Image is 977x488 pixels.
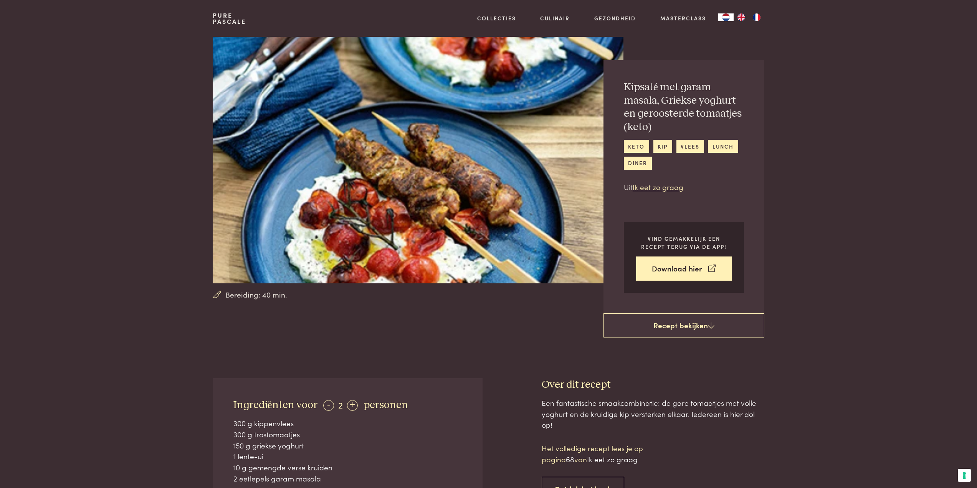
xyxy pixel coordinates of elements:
a: Recept bekijken [603,313,764,338]
a: diner [624,157,652,169]
div: 150 g griekse yoghurt [233,440,462,451]
span: personen [364,400,408,410]
button: Uw voorkeuren voor toestemming voor trackingtechnologieën [958,469,971,482]
img: Kipsaté met garam masala, Griekse yoghurt en geroosterde tomaatjes (keto) [213,37,623,283]
a: lunch [708,140,738,152]
span: Bereiding: 40 min. [225,289,287,300]
ul: Language list [734,13,764,21]
div: 300 g trostomaatjes [233,429,462,440]
div: 1 lente-ui [233,451,462,462]
div: 10 g gemengde verse kruiden [233,462,462,473]
span: Ik eet zo graag [587,454,638,464]
p: Uit [624,182,744,193]
div: Een fantastische smaakcombinatie: de gare tomaatjes met volle yoghurt en de kruidige kip versterk... [542,397,764,430]
h3: Over dit recept [542,378,764,392]
a: Masterclass [660,14,706,22]
h2: Kipsaté met garam masala, Griekse yoghurt en geroosterde tomaatjes (keto) [624,81,744,134]
div: 2 eetlepels garam masala [233,473,462,484]
a: kip [653,140,672,152]
a: NL [718,13,734,21]
div: Language [718,13,734,21]
a: Collecties [477,14,516,22]
a: Culinair [540,14,570,22]
a: PurePascale [213,12,246,25]
div: 300 g kippenvlees [233,418,462,429]
a: Gezondheid [594,14,636,22]
a: keto [624,140,649,152]
span: Ingrediënten voor [233,400,317,410]
a: FR [749,13,764,21]
span: 2 [338,398,343,411]
span: 68 [566,454,574,464]
div: + [347,400,358,411]
a: EN [734,13,749,21]
p: Vind gemakkelijk een recept terug via de app! [636,235,732,250]
a: Ik eet zo graag [633,182,683,192]
a: vlees [676,140,704,152]
a: Download hier [636,256,732,281]
aside: Language selected: Nederlands [718,13,764,21]
p: Het volledige recept lees je op pagina van [542,443,672,465]
div: - [323,400,334,411]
